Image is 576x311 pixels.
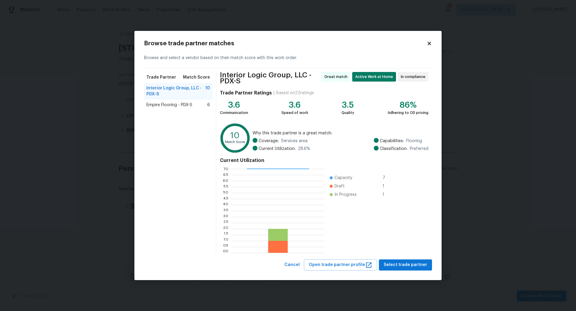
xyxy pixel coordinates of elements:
[334,175,352,181] span: Capacity
[334,183,345,189] span: Draft
[298,146,310,152] span: 28.6 %
[284,261,300,269] span: Cancel
[223,215,228,219] text: 3.0
[230,131,240,140] text: 10
[281,138,307,144] span: Services area
[382,175,392,181] span: 7
[384,261,427,269] span: Select trade partner
[382,183,392,189] span: 1
[410,146,428,152] span: Preferred
[220,72,319,84] span: Interior Logic Group, LLC - PDX-S
[272,90,276,96] div: |
[220,110,248,116] div: Communication
[281,102,308,108] div: 3.6
[406,138,422,144] span: Flooring
[382,192,392,198] span: 1
[401,74,428,80] span: In compliance
[223,185,228,189] text: 5.5
[223,221,228,225] text: 2.5
[304,259,377,271] button: Open trade partner profile
[388,110,428,116] div: Adhering to OD pricing
[388,102,428,108] div: 86%
[334,192,357,198] span: In Progress
[259,138,279,144] span: Coverage:
[276,90,314,96] div: Based on 22 ratings
[183,74,210,80] span: Match Score
[253,130,428,136] span: Why this trade partner is a great match:
[380,146,407,152] span: Classification:
[259,146,295,152] span: Current Utilization:
[341,110,354,116] div: Quality
[223,209,228,213] text: 3.5
[146,102,192,108] span: Empire Flooring - PDX-S
[146,74,176,80] span: Trade Partner
[223,245,228,249] text: 0.5
[223,203,228,207] text: 4.0
[223,167,228,171] text: 7.0
[144,40,427,46] h2: Browse trade partner matches
[223,179,228,183] text: 6.0
[281,110,308,116] div: Speed of work
[223,251,228,255] text: 0.0
[355,74,395,80] span: Active Work at Home
[223,191,228,195] text: 5.0
[223,227,228,231] text: 2.0
[225,141,245,144] text: Match Score
[324,74,350,80] span: Great match
[220,102,248,108] div: 3.6
[379,259,432,271] button: Select trade partner
[205,85,210,97] span: 10
[224,233,228,237] text: 1.5
[223,197,228,201] text: 4.5
[282,259,302,271] button: Cancel
[220,90,272,96] h4: Trade Partner Ratings
[223,173,228,177] text: 6.5
[223,239,228,243] text: 1.0
[380,138,404,144] span: Capabilities:
[341,102,354,108] div: 3.5
[144,48,432,68] div: Browse and select a vendor based on their match score with this work order.
[207,102,210,108] span: 6
[220,157,428,163] h4: Current Utilization
[146,85,205,97] span: Interior Logic Group, LLC - PDX-S
[309,261,372,269] span: Open trade partner profile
